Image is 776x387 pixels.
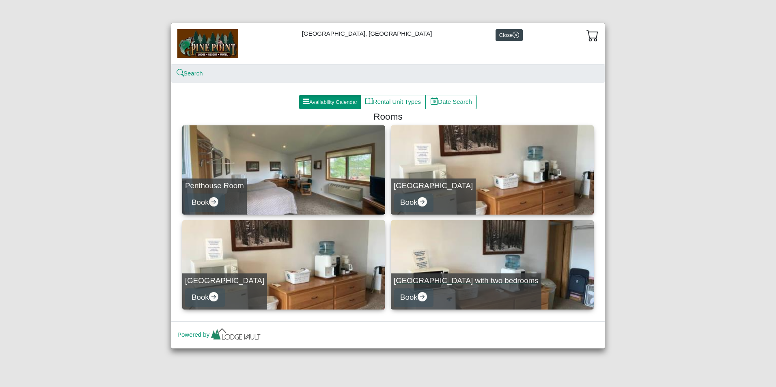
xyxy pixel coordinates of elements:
[209,326,262,344] img: lv-small.ca335149.png
[418,197,427,206] svg: arrow right circle fill
[185,111,591,122] h4: Rooms
[177,70,203,77] a: searchSearch
[496,29,523,41] button: Closex circle
[171,23,605,64] div: [GEOGRAPHIC_DATA], [GEOGRAPHIC_DATA]
[185,276,264,286] h5: [GEOGRAPHIC_DATA]
[209,197,218,206] svg: arrow right circle fill
[425,95,477,110] button: calendar dateDate Search
[394,288,433,307] button: Bookarrow right circle fill
[586,29,599,41] svg: cart
[209,292,218,301] svg: arrow right circle fill
[177,70,183,76] svg: search
[360,95,426,110] button: bookRental Unit Types
[394,193,433,212] button: Bookarrow right circle fill
[185,288,225,307] button: Bookarrow right circle fill
[303,98,309,105] svg: grid3x3 gap fill
[418,292,427,301] svg: arrow right circle fill
[299,95,361,110] button: grid3x3 gap fillAvailability Calendar
[177,29,238,58] img: b144ff98-a7e1-49bd-98da-e9ae77355310.jpg
[394,181,473,191] h5: [GEOGRAPHIC_DATA]
[185,181,244,191] h5: Penthouse Room
[394,276,539,286] h5: [GEOGRAPHIC_DATA] with two bedrooms
[177,331,262,338] a: Powered by
[365,97,373,105] svg: book
[431,97,438,105] svg: calendar date
[185,193,225,212] button: Bookarrow right circle fill
[513,32,519,38] svg: x circle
